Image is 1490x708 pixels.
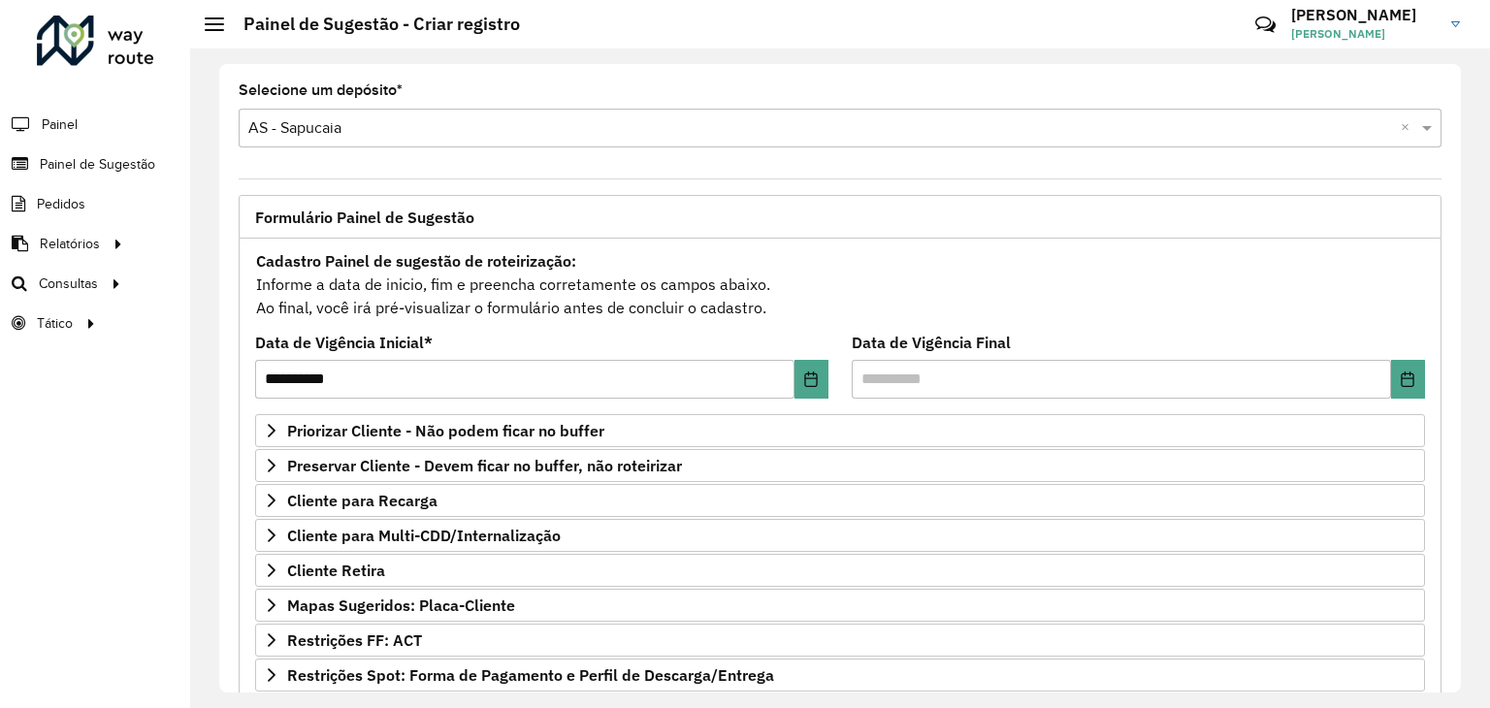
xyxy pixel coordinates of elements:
span: Cliente para Multi-CDD/Internalização [287,528,561,543]
span: Pedidos [37,194,85,214]
button: Choose Date [794,360,828,399]
label: Data de Vigência Final [852,331,1011,354]
a: Contato Rápido [1245,4,1286,46]
span: Painel [42,114,78,135]
span: Clear all [1401,116,1417,140]
a: Restrições FF: ACT [255,624,1425,657]
span: Priorizar Cliente - Não podem ficar no buffer [287,423,604,438]
button: Choose Date [1391,360,1425,399]
a: Cliente para Recarga [255,484,1425,517]
span: Formulário Painel de Sugestão [255,209,474,225]
label: Data de Vigência Inicial [255,331,433,354]
div: Informe a data de inicio, fim e preencha corretamente os campos abaixo. Ao final, você irá pré-vi... [255,248,1425,320]
a: Preservar Cliente - Devem ficar no buffer, não roteirizar [255,449,1425,482]
span: Mapas Sugeridos: Placa-Cliente [287,597,515,613]
span: Painel de Sugestão [40,154,155,175]
label: Selecione um depósito [239,79,403,102]
strong: Cadastro Painel de sugestão de roteirização: [256,251,576,271]
span: Tático [37,313,73,334]
span: Restrições FF: ACT [287,632,422,648]
a: Cliente Retira [255,554,1425,587]
span: [PERSON_NAME] [1291,25,1437,43]
h2: Painel de Sugestão - Criar registro [224,14,520,35]
a: Cliente para Multi-CDD/Internalização [255,519,1425,552]
span: Restrições Spot: Forma de Pagamento e Perfil de Descarga/Entrega [287,667,774,683]
span: Cliente para Recarga [287,493,437,508]
span: Preservar Cliente - Devem ficar no buffer, não roteirizar [287,458,682,473]
span: Consultas [39,274,98,294]
a: Mapas Sugeridos: Placa-Cliente [255,589,1425,622]
span: Cliente Retira [287,563,385,578]
a: Priorizar Cliente - Não podem ficar no buffer [255,414,1425,447]
h3: [PERSON_NAME] [1291,6,1437,24]
span: Relatórios [40,234,100,254]
a: Restrições Spot: Forma de Pagamento e Perfil de Descarga/Entrega [255,659,1425,692]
